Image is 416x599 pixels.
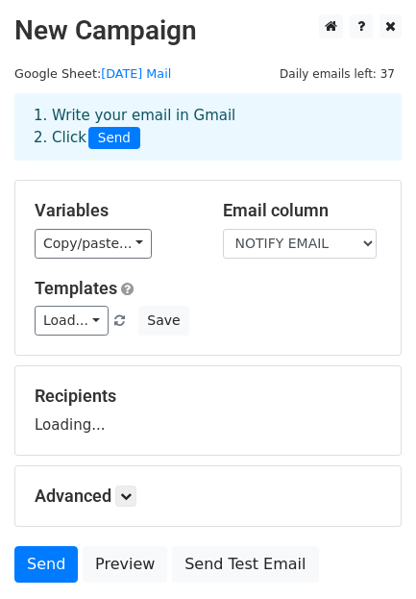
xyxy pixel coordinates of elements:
[35,229,152,259] a: Copy/paste...
[138,306,188,336] button: Save
[35,278,117,298] a: Templates
[35,386,381,407] h5: Recipients
[172,546,318,583] a: Send Test Email
[101,66,171,81] a: [DATE] Mail
[273,63,402,85] span: Daily emails left: 37
[88,127,140,150] span: Send
[273,66,402,81] a: Daily emails left: 37
[223,200,382,221] h5: Email column
[35,386,381,436] div: Loading...
[83,546,167,583] a: Preview
[14,66,171,81] small: Google Sheet:
[35,306,109,336] a: Load...
[35,200,194,221] h5: Variables
[35,486,381,507] h5: Advanced
[19,105,397,149] div: 1. Write your email in Gmail 2. Click
[14,546,78,583] a: Send
[14,14,402,47] h2: New Campaign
